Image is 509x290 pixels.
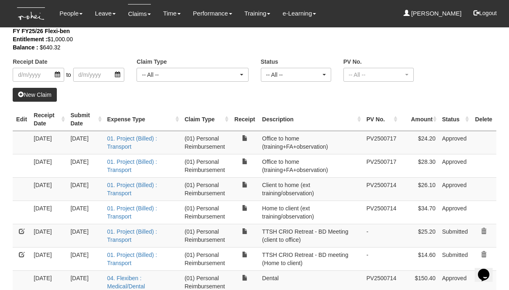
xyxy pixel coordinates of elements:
[259,131,363,154] td: Office to home (training+FA+observation)
[137,58,167,66] label: Claim Type
[13,28,70,34] b: FY FY25/26 Flexi-ben
[31,247,67,270] td: [DATE]
[259,247,363,270] td: TTSH CRIO Retreat - BD meeting (Home to client)
[399,177,439,201] td: $26.10
[60,4,83,23] a: People
[107,252,157,266] a: 01. Project (Billed) : Transport
[399,224,439,247] td: $25.20
[259,224,363,247] td: TTSH CRIO Retreat - BD Meeting (client to office)
[266,71,321,79] div: -- All --
[475,257,501,282] iframe: chat widget
[439,247,471,270] td: Submitted
[67,131,104,154] td: [DATE]
[181,154,231,177] td: (01) Personal Reimbursement
[259,201,363,224] td: Home to client (ext training/observation)
[439,177,471,201] td: Approved
[31,224,67,247] td: [DATE]
[399,154,439,177] td: $28.30
[13,68,64,82] input: d/m/yyyy
[259,177,363,201] td: Client to home (ext training/observation)
[142,71,238,79] div: -- All --
[73,68,125,82] input: d/m/yyyy
[181,201,231,224] td: (01) Personal Reimbursement
[107,205,157,220] a: 01. Project (Billed) : Transport
[468,3,502,23] button: Logout
[181,224,231,247] td: (01) Personal Reimbursement
[439,224,471,247] td: Submitted
[67,154,104,177] td: [DATE]
[399,247,439,270] td: $14.60
[439,201,471,224] td: Approved
[261,68,331,82] button: -- All --
[13,88,57,102] a: New Claim
[67,177,104,201] td: [DATE]
[13,58,47,66] label: Receipt Date
[163,4,181,23] a: Time
[40,44,61,51] span: $640.32
[363,108,399,131] th: PV No. : activate to sort column ascending
[13,36,47,42] b: Entitlement :
[349,71,404,79] div: -- All --
[261,58,278,66] label: Status
[181,108,231,131] th: Claim Type : activate to sort column ascending
[439,154,471,177] td: Approved
[343,58,362,66] label: PV No.
[128,4,151,23] a: Claims
[31,201,67,224] td: [DATE]
[363,201,399,224] td: PV2500714
[363,154,399,177] td: PV2500717
[363,224,399,247] td: -
[404,4,462,23] a: [PERSON_NAME]
[471,108,496,131] th: Delete
[181,131,231,154] td: (01) Personal Reimbursement
[259,108,363,131] th: Description : activate to sort column ascending
[363,131,399,154] td: PV2500717
[137,68,248,82] button: -- All --
[107,135,157,150] a: 01. Project (Billed) : Transport
[363,177,399,201] td: PV2500714
[31,108,67,131] th: Receipt Date : activate to sort column ascending
[181,247,231,270] td: (01) Personal Reimbursement
[13,108,30,131] th: Edit
[259,154,363,177] td: Office to home (training+FA+observation)
[107,228,157,243] a: 01. Project (Billed) : Transport
[439,131,471,154] td: Approved
[231,108,259,131] th: Receipt
[193,4,232,23] a: Performance
[107,182,157,196] a: 01. Project (Billed) : Transport
[13,35,484,43] div: $1,000.00
[31,131,67,154] td: [DATE]
[13,44,38,51] b: Balance :
[107,158,157,173] a: 01. Project (Billed) : Transport
[67,224,104,247] td: [DATE]
[67,201,104,224] td: [DATE]
[363,247,399,270] td: -
[31,177,67,201] td: [DATE]
[439,108,471,131] th: Status : activate to sort column ascending
[31,154,67,177] td: [DATE]
[399,201,439,224] td: $34.70
[67,108,104,131] th: Submit Date : activate to sort column ascending
[104,108,181,131] th: Expense Type : activate to sort column ascending
[67,247,104,270] td: [DATE]
[343,68,414,82] button: -- All --
[95,4,116,23] a: Leave
[244,4,271,23] a: Training
[64,68,73,82] span: to
[399,108,439,131] th: Amount : activate to sort column ascending
[399,131,439,154] td: $24.20
[181,177,231,201] td: (01) Personal Reimbursement
[283,4,316,23] a: e-Learning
